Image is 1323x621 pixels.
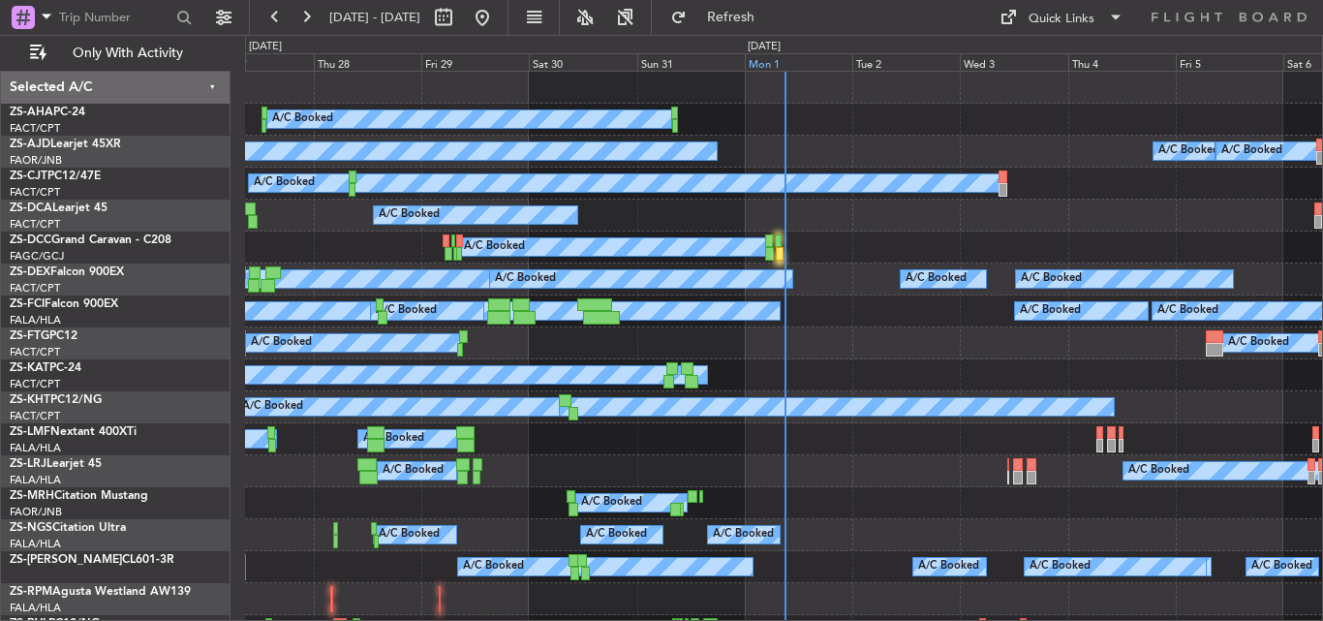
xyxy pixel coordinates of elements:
div: Fri 29 [421,53,529,71]
a: FACT/CPT [10,281,60,295]
a: ZS-[PERSON_NAME]CL601-3R [10,554,174,566]
div: A/C Booked [464,233,525,262]
a: FAOR/JNB [10,505,62,519]
div: A/C Booked [1021,264,1082,294]
span: Refresh [691,11,772,24]
a: FACT/CPT [10,409,60,423]
div: A/C Booked [495,264,556,294]
div: A/C Booked [1228,328,1289,357]
div: A/C Booked [1157,296,1218,326]
a: ZS-DCCGrand Caravan - C208 [10,234,171,246]
a: ZS-KATPC-24 [10,362,81,374]
div: A/C Booked [463,552,524,581]
a: ZS-NGSCitation Ultra [10,522,126,534]
span: ZS-CJT [10,171,47,182]
div: [DATE] [748,39,781,55]
a: ZS-FCIFalcon 900EX [10,298,118,310]
div: A/C Booked [581,488,642,517]
a: ZS-AJDLearjet 45XR [10,139,121,150]
a: FACT/CPT [10,121,60,136]
div: A/C Booked [713,520,774,549]
div: A/C Booked [586,520,647,549]
div: A/C Booked [1020,296,1081,326]
span: ZS-KAT [10,362,49,374]
button: Refresh [661,2,778,33]
span: ZS-[PERSON_NAME] [10,554,122,566]
div: Tue 2 [852,53,960,71]
div: A/C Booked [918,552,979,581]
div: A/C Booked [383,456,444,485]
a: ZS-KHTPC12/NG [10,394,102,406]
span: ZS-RPM [10,586,52,598]
div: A/C Booked [242,392,303,421]
div: Sun 31 [637,53,745,71]
span: ZS-DCC [10,234,51,246]
span: Only With Activity [50,47,204,60]
div: A/C Booked [379,520,440,549]
div: A/C Booked [906,264,967,294]
div: A/C Booked [251,328,312,357]
a: ZS-MRHCitation Mustang [10,490,148,502]
div: A/C Booked [1221,137,1282,166]
div: A/C Booked [254,169,315,198]
button: Only With Activity [21,38,210,69]
a: FALA/HLA [10,313,61,327]
div: Wed 3 [960,53,1067,71]
span: ZS-MRH [10,490,54,502]
a: ZS-FTGPC12 [10,330,77,342]
div: Thu 4 [1068,53,1176,71]
span: ZS-FTG [10,330,49,342]
div: A/C Booked [1158,137,1219,166]
a: ZS-RPMAgusta Westland AW139 [10,586,191,598]
a: FACT/CPT [10,345,60,359]
a: FALA/HLA [10,473,61,487]
a: ZS-AHAPC-24 [10,107,85,118]
div: A/C Booked [376,296,437,326]
input: Trip Number [59,3,170,32]
div: A/C Booked [363,424,424,453]
a: FAGC/GCJ [10,249,64,264]
div: Wed 27 [206,53,314,71]
span: [DATE] - [DATE] [329,9,420,26]
span: ZS-AJD [10,139,50,150]
a: ZS-CJTPC12/47E [10,171,101,182]
span: ZS-LRJ [10,458,46,470]
span: ZS-KHT [10,394,50,406]
div: A/C Booked [1128,456,1189,485]
div: Fri 5 [1176,53,1283,71]
span: ZS-DEX [10,266,50,278]
div: A/C Booked [272,105,333,134]
a: ZS-DCALearjet 45 [10,202,108,214]
a: FACT/CPT [10,185,60,200]
a: ZS-DEXFalcon 900EX [10,266,124,278]
span: ZS-DCA [10,202,52,214]
a: FALA/HLA [10,601,61,615]
div: Sat 30 [529,53,636,71]
div: [DATE] [249,39,282,55]
span: ZS-FCI [10,298,45,310]
div: A/C Booked [379,201,440,230]
a: FAOR/JNB [10,153,62,168]
a: ZS-LMFNextant 400XTi [10,426,137,438]
div: Mon 1 [745,53,852,71]
div: Quick Links [1029,10,1094,29]
a: FALA/HLA [10,441,61,455]
span: ZS-LMF [10,426,50,438]
a: FALA/HLA [10,537,61,551]
a: FACT/CPT [10,377,60,391]
button: Quick Links [990,2,1133,33]
div: A/C Booked [1251,552,1312,581]
span: ZS-AHA [10,107,53,118]
a: FACT/CPT [10,217,60,232]
a: ZS-LRJLearjet 45 [10,458,102,470]
div: Thu 28 [314,53,421,71]
div: A/C Booked [1030,552,1091,581]
span: ZS-NGS [10,522,52,534]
